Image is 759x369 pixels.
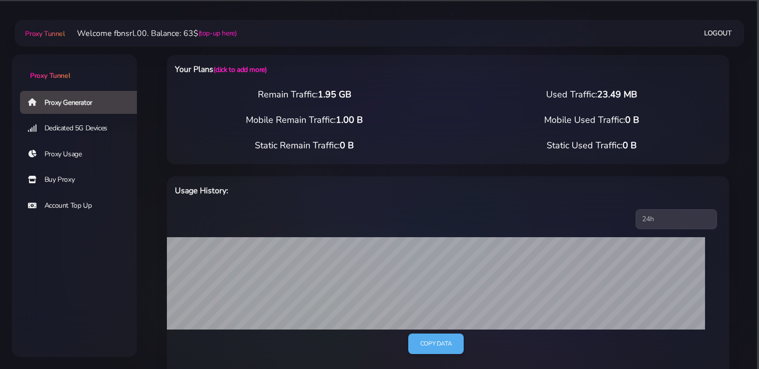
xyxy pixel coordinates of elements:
a: Proxy Generator [20,91,145,114]
span: Proxy Tunnel [30,71,70,80]
span: Proxy Tunnel [25,29,64,38]
span: 0 B [340,139,354,151]
a: Buy Proxy [20,168,145,191]
div: Mobile Remain Traffic: [161,113,448,127]
a: Dedicated 5G Devices [20,117,145,140]
a: (top-up here) [198,28,237,38]
a: Logout [704,24,732,42]
span: 0 B [623,139,637,151]
a: Proxy Usage [20,143,145,166]
span: 23.49 MB [597,88,637,100]
li: Welcome fbnsrl.00. Balance: 63$ [65,27,237,39]
div: Mobile Used Traffic: [448,113,736,127]
div: Static Remain Traffic: [161,139,448,152]
div: Remain Traffic: [161,88,448,101]
iframe: Webchat Widget [711,321,747,357]
span: 1.00 B [336,114,363,126]
a: Proxy Tunnel [23,25,64,41]
a: (click to add more) [213,65,266,74]
a: Proxy Tunnel [12,54,137,81]
div: Used Traffic: [448,88,736,101]
span: 1.95 GB [318,88,351,100]
a: Copy data [408,334,464,354]
h6: Your Plans [175,63,489,76]
a: Account Top Up [20,194,145,217]
span: 0 B [625,114,639,126]
h6: Usage History: [175,184,489,197]
div: Static Used Traffic: [448,139,736,152]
